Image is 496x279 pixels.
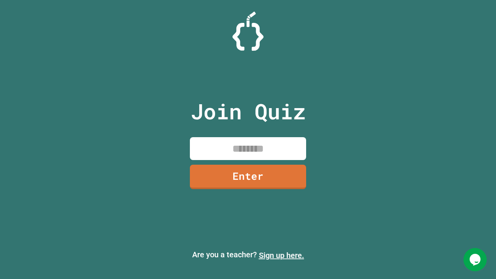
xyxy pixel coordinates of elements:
[190,165,306,189] a: Enter
[232,12,263,51] img: Logo.svg
[259,251,304,260] a: Sign up here.
[6,249,490,261] p: Are you a teacher?
[432,214,488,247] iframe: chat widget
[463,248,488,271] iframe: chat widget
[191,95,306,127] p: Join Quiz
